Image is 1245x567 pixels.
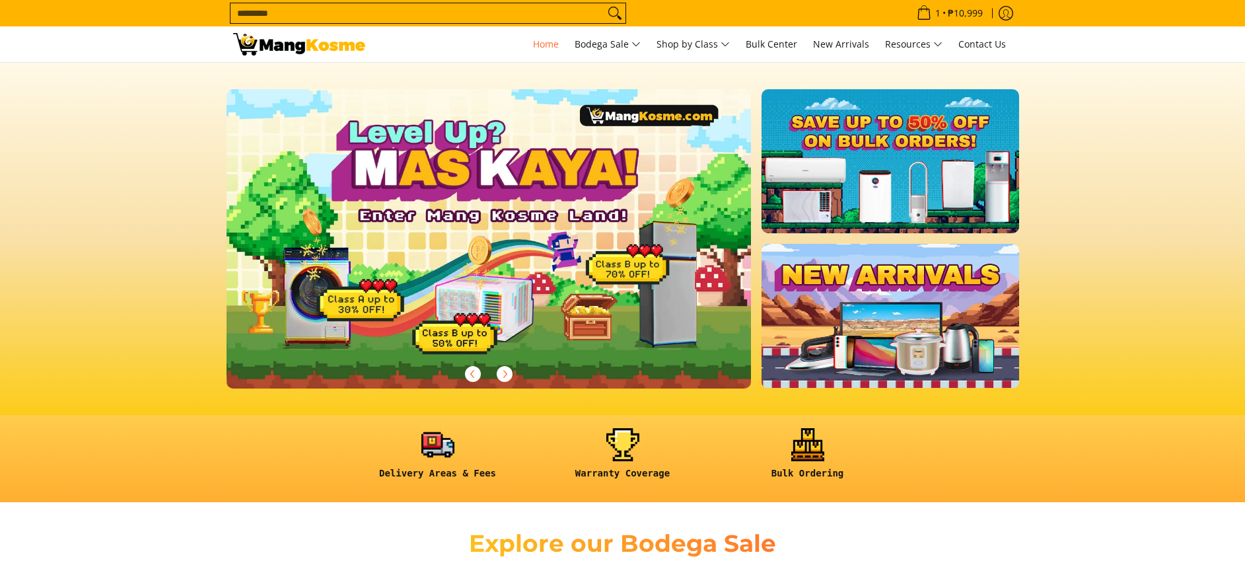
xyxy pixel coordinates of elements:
[458,359,487,389] button: Previous
[490,359,519,389] button: Next
[378,26,1013,62] nav: Main Menu
[885,36,943,53] span: Resources
[878,26,949,62] a: Resources
[739,26,804,62] a: Bulk Center
[227,89,752,389] img: Gaming desktop banner
[813,38,869,50] span: New Arrivals
[431,529,814,558] h2: Explore our Bodega Sale
[575,36,641,53] span: Bodega Sale
[533,38,559,50] span: Home
[526,26,565,62] a: Home
[537,428,709,490] a: <h6><strong>Warranty Coverage</strong></h6>
[933,9,943,18] span: 1
[604,3,625,23] button: Search
[952,26,1013,62] a: Contact Us
[806,26,876,62] a: New Arrivals
[352,428,524,490] a: <h6><strong>Delivery Areas & Fees</strong></h6>
[946,9,985,18] span: ₱10,999
[650,26,736,62] a: Shop by Class
[746,38,797,50] span: Bulk Center
[568,26,647,62] a: Bodega Sale
[913,6,987,20] span: •
[657,36,730,53] span: Shop by Class
[958,38,1006,50] span: Contact Us
[233,33,365,56] img: Mang Kosme: Your Home Appliances Warehouse Sale Partner!
[722,428,894,490] a: <h6><strong>Bulk Ordering</strong></h6>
